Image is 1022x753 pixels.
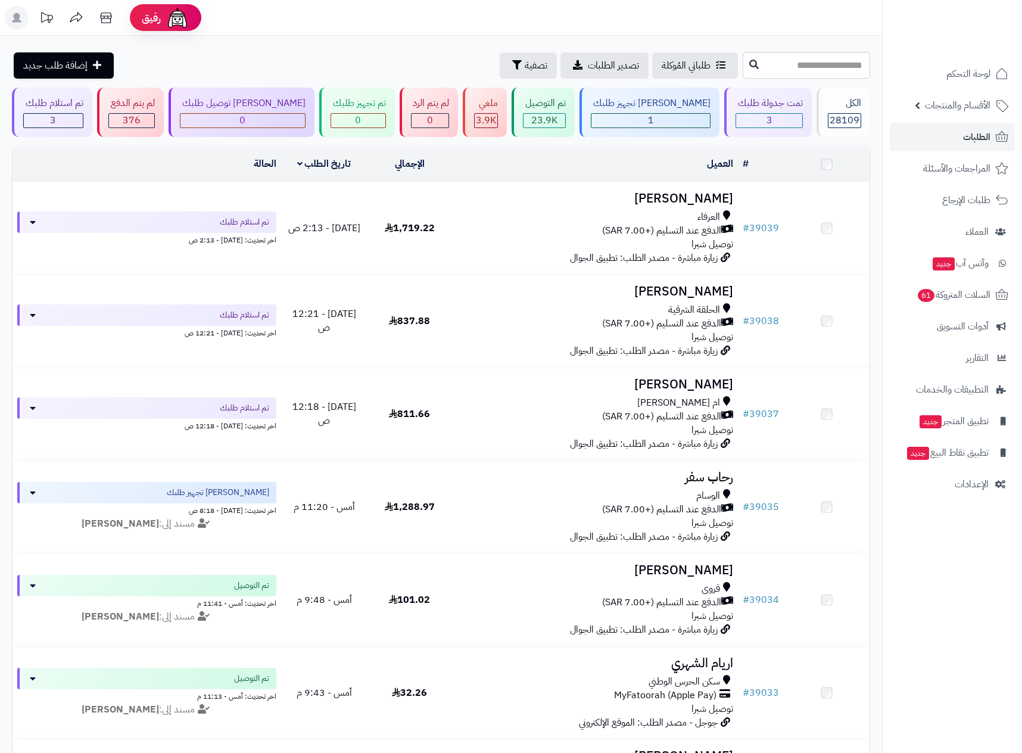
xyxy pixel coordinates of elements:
[963,129,990,145] span: الطلبات
[814,88,873,137] a: الكل28109
[239,113,245,127] span: 0
[890,312,1015,341] a: أدوات التسويق
[736,97,803,110] div: تمت جدولة طلبك
[702,582,720,596] span: قروى
[933,257,955,270] span: جديد
[937,318,989,335] span: أدوات التسويق
[707,157,733,171] a: العميل
[691,516,733,530] span: توصيل شبرا
[890,281,1015,309] a: السلات المتروكة61
[475,114,497,127] div: 3864
[457,564,733,577] h3: [PERSON_NAME]
[427,113,433,127] span: 0
[389,593,430,607] span: 101.02
[509,88,577,137] a: تم التوصيل 23.9K
[722,88,814,137] a: تمت جدولة طلبك 3
[743,500,779,514] a: #39035
[743,407,779,421] a: #39037
[524,114,565,127] div: 23862
[652,52,738,79] a: طلباتي المُوكلة
[941,9,1011,34] img: logo-2.png
[297,686,352,700] span: أمس - 9:43 م
[234,673,269,684] span: تم التوصيل
[385,500,435,514] span: 1,288.97
[82,702,159,717] strong: [PERSON_NAME]
[890,217,1015,246] a: العملاء
[95,88,166,137] a: لم يتم الدفع 376
[570,530,718,544] span: زيارة مباشرة - مصدر الطلب: تطبيق الجوال
[570,344,718,358] span: زيارة مباشرة - مصدر الطلب: تطبيق الجوال
[500,52,557,79] button: تصفية
[17,689,276,702] div: اخر تحديث: أمس - 11:13 م
[476,113,496,127] span: 3.9K
[123,113,141,127] span: 376
[570,251,718,265] span: زيارة مباشرة - مصدر الطلب: تطبيق الجوال
[890,154,1015,183] a: المراجعات والأسئلة
[389,407,430,421] span: 811.66
[965,223,989,240] span: العملاء
[697,210,720,224] span: العرفاء
[591,97,711,110] div: [PERSON_NAME] تجهيز طلبك
[457,378,733,391] h3: [PERSON_NAME]
[234,580,269,592] span: تم التوصيل
[411,97,450,110] div: لم يتم الرد
[691,609,733,623] span: توصيل شبرا
[108,97,155,110] div: لم يتم الدفع
[8,517,285,531] div: مسند إلى:
[830,113,859,127] span: 28109
[294,500,355,514] span: أمس - 11:20 م
[931,255,989,272] span: وآتس آب
[317,88,397,137] a: تم تجهيز طلبك 0
[220,216,269,228] span: تم استلام طلبك
[392,686,427,700] span: 32.26
[167,487,269,499] span: [PERSON_NAME] تجهيز طلبك
[220,402,269,414] span: تم استلام طلبك
[743,221,779,235] a: #39039
[696,489,720,503] span: الوسام
[906,444,989,461] span: تطبيق نقاط البيع
[397,88,461,137] a: لم يتم الرد 0
[743,314,749,328] span: #
[691,237,733,251] span: توصيل شبرا
[23,97,83,110] div: تم استلام طلبك
[602,224,721,238] span: الدفع عند التسليم (+7.00 SAR)
[457,285,733,298] h3: [PERSON_NAME]
[525,58,547,73] span: تصفية
[288,221,360,235] span: [DATE] - 2:13 ص
[743,157,749,171] a: #
[955,476,989,493] span: الإعدادات
[109,114,154,127] div: 376
[602,596,721,609] span: الدفع عند التسليم (+7.00 SAR)
[24,114,83,127] div: 3
[691,423,733,437] span: توصيل شبرا
[23,58,88,73] span: إضافة طلب جديد
[17,326,276,338] div: اخر تحديث: [DATE] - 12:21 ص
[14,52,114,79] a: إضافة طلب جديد
[297,157,351,171] a: تاريخ الطلب
[355,113,361,127] span: 0
[474,97,498,110] div: ملغي
[743,593,779,607] a: #39034
[890,407,1015,435] a: تطبيق المتجرجديد
[460,88,509,137] a: ملغي 3.9K
[923,160,990,177] span: المراجعات والأسئلة
[743,221,749,235] span: #
[743,593,749,607] span: #
[614,689,716,702] span: MyFatoorah (Apple Pay)
[649,675,720,689] span: سكن الحرس الوطني
[637,396,720,410] span: ام [PERSON_NAME]
[591,114,710,127] div: 1
[766,113,772,127] span: 3
[579,715,718,730] span: جوجل - مصدر الطلب: الموقع الإلكتروني
[142,11,161,25] span: رفيق
[17,596,276,609] div: اخر تحديث: أمس - 11:41 م
[395,157,425,171] a: الإجمالي
[743,314,779,328] a: #39038
[180,114,305,127] div: 0
[180,97,306,110] div: [PERSON_NAME] توصيل طلبك
[166,6,189,30] img: ai-face.png
[890,438,1015,467] a: تطبيق نقاط البيعجديد
[82,609,159,624] strong: [PERSON_NAME]
[966,350,989,366] span: التقارير
[412,114,449,127] div: 0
